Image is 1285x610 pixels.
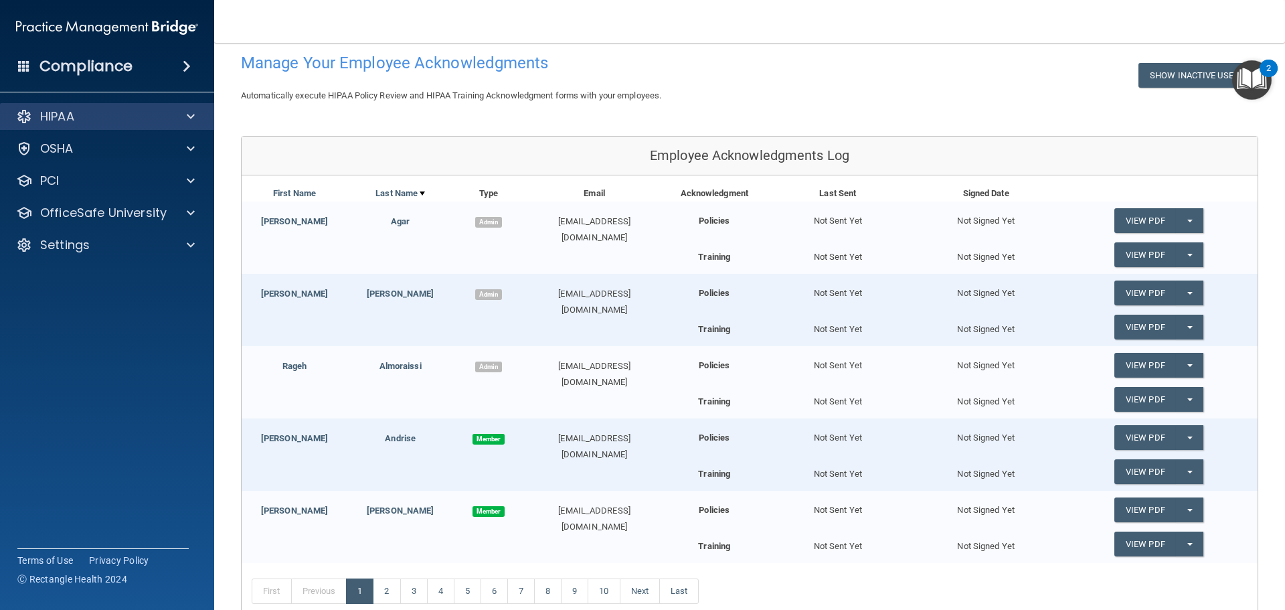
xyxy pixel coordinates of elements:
[534,579,562,604] a: 8
[16,141,195,157] a: OSHA
[367,506,434,516] a: [PERSON_NAME]
[453,185,523,202] div: Type
[524,431,665,463] div: [EMAIL_ADDRESS][DOMAIN_NAME]
[912,387,1059,410] div: Not Signed Yet
[698,324,730,334] b: Training
[40,108,74,125] p: HIPAA
[391,216,410,226] a: Agar
[282,361,307,371] a: Rageh
[400,579,428,604] a: 3
[912,185,1059,202] div: Signed Date
[764,491,912,518] div: Not Sent Yet
[1114,315,1176,339] a: View PDF
[764,346,912,374] div: Not Sent Yet
[379,361,422,371] a: Almoraissi
[764,315,912,337] div: Not Sent Yet
[16,205,195,221] a: OfficeSafe University
[1114,281,1176,305] a: View PDF
[698,469,730,479] b: Training
[475,362,502,372] span: Admin
[17,573,127,586] span: Ⓒ Rectangle Health 2024
[40,173,59,189] p: PCI
[524,286,665,318] div: [EMAIL_ADDRESS][DOMAIN_NAME]
[1114,242,1176,267] a: View PDF
[699,433,730,443] b: Policies
[242,137,1258,175] div: Employee Acknowledgments Log
[1114,425,1176,450] a: View PDF
[1114,208,1176,233] a: View PDF
[473,506,505,517] span: Member
[764,459,912,482] div: Not Sent Yet
[699,288,730,298] b: Policies
[291,579,347,604] a: Previous
[1232,60,1272,100] button: Open Resource Center, 2 new notifications
[561,579,588,604] a: 9
[40,141,74,157] p: OSHA
[273,185,316,202] a: First Name
[912,346,1059,374] div: Not Signed Yet
[912,418,1059,446] div: Not Signed Yet
[1114,387,1176,412] a: View PDF
[39,57,133,76] h4: Compliance
[1114,498,1176,522] a: View PDF
[507,579,535,604] a: 7
[17,554,73,567] a: Terms of Use
[40,237,90,253] p: Settings
[475,217,502,228] span: Admin
[524,214,665,246] div: [EMAIL_ADDRESS][DOMAIN_NAME]
[261,289,328,299] a: [PERSON_NAME]
[241,90,661,100] span: Automatically execute HIPAA Policy Review and HIPAA Training Acknowledgment forms with your emplo...
[659,579,699,604] a: Last
[1114,353,1176,378] a: View PDF
[40,205,167,221] p: OfficeSafe University
[665,185,764,202] div: Acknowledgment
[764,532,912,554] div: Not Sent Yet
[346,579,373,604] a: 1
[588,579,620,604] a: 10
[241,54,826,72] h4: Manage Your Employee Acknowledgments
[475,289,502,300] span: Admin
[764,242,912,265] div: Not Sent Yet
[764,202,912,229] div: Not Sent Yet
[912,315,1059,337] div: Not Signed Yet
[385,433,416,443] a: Andrise
[1114,532,1176,556] a: View PDF
[912,459,1059,482] div: Not Signed Yet
[16,173,195,189] a: PCI
[912,491,1059,518] div: Not Signed Yet
[912,532,1059,554] div: Not Signed Yet
[481,579,508,604] a: 6
[367,289,434,299] a: [PERSON_NAME]
[524,503,665,535] div: [EMAIL_ADDRESS][DOMAIN_NAME]
[698,396,730,406] b: Training
[698,252,730,262] b: Training
[912,202,1059,229] div: Not Signed Yet
[524,185,665,202] div: Email
[764,418,912,446] div: Not Sent Yet
[473,434,505,445] span: Member
[912,274,1059,301] div: Not Signed Yet
[261,216,328,226] a: [PERSON_NAME]
[1266,68,1271,86] div: 2
[764,274,912,301] div: Not Sent Yet
[699,216,730,226] b: Policies
[261,506,328,516] a: [PERSON_NAME]
[16,108,195,125] a: HIPAA
[16,237,195,253] a: Settings
[16,14,198,41] img: PMB logo
[375,185,425,202] a: Last Name
[764,185,912,202] div: Last Sent
[620,579,660,604] a: Next
[699,360,730,370] b: Policies
[764,387,912,410] div: Not Sent Yet
[698,541,730,551] b: Training
[454,579,481,604] a: 5
[912,242,1059,265] div: Not Signed Yet
[89,554,149,567] a: Privacy Policy
[1138,63,1255,88] button: Show Inactive Users
[373,579,400,604] a: 2
[1114,459,1176,484] a: View PDF
[524,358,665,390] div: [EMAIL_ADDRESS][DOMAIN_NAME]
[699,505,730,515] b: Policies
[252,579,292,604] a: First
